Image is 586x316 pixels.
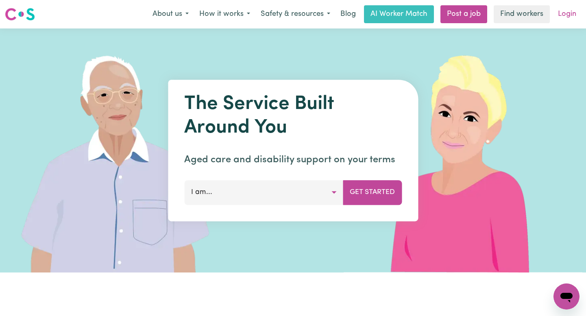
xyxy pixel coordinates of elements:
a: Find workers [494,5,550,23]
button: Get Started [343,180,402,205]
h1: The Service Built Around You [184,93,402,139]
a: Login [553,5,581,23]
a: AI Worker Match [364,5,434,23]
iframe: Button to launch messaging window [553,283,579,309]
button: How it works [194,6,255,23]
a: Blog [335,5,361,23]
a: Careseekers logo [5,5,35,24]
p: Aged care and disability support on your terms [184,153,402,167]
a: Post a job [440,5,487,23]
img: Careseekers logo [5,7,35,22]
button: About us [147,6,194,23]
button: Safety & resources [255,6,335,23]
button: I am... [184,180,343,205]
